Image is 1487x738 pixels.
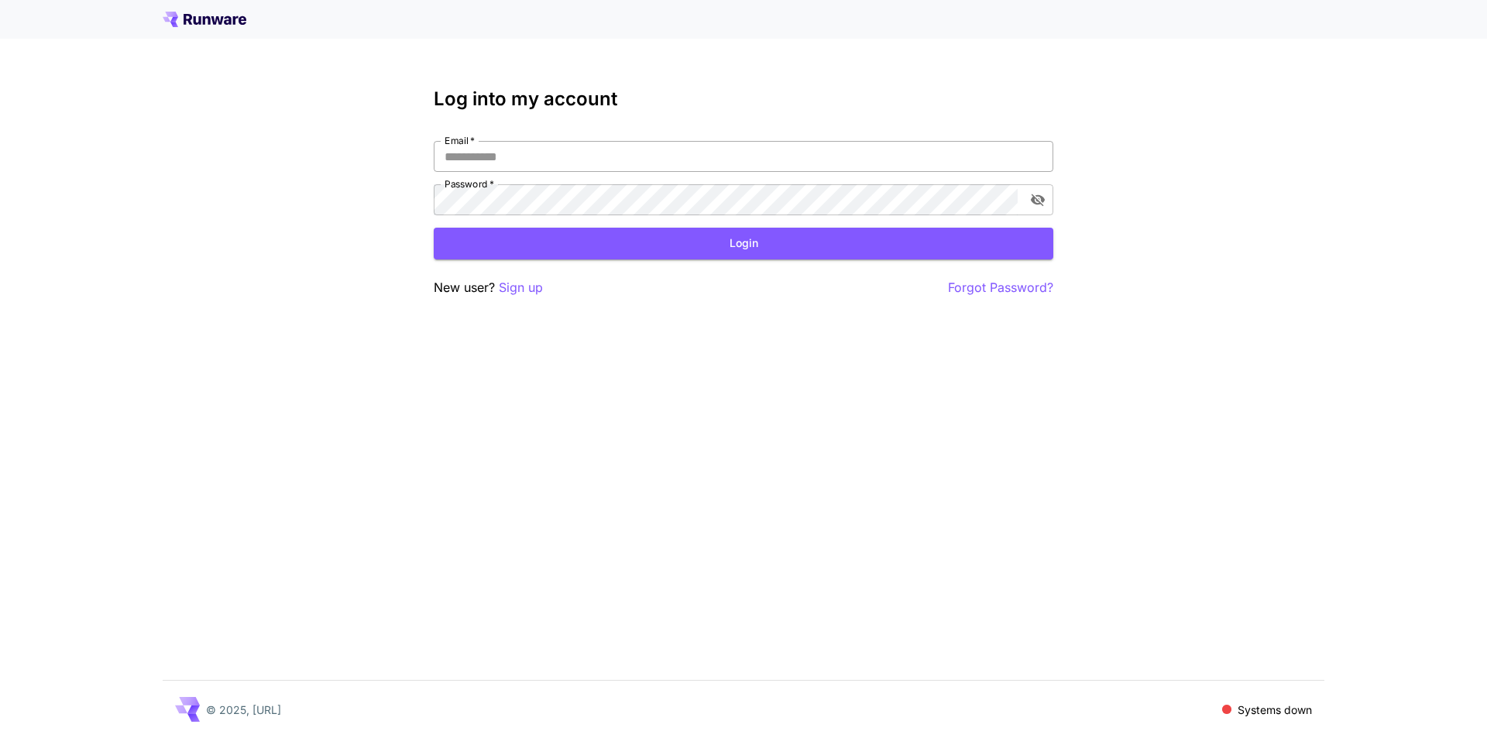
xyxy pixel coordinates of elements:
label: Email [445,134,475,147]
button: toggle password visibility [1024,186,1052,214]
p: © 2025, [URL] [206,702,281,718]
p: New user? [434,278,543,297]
button: Sign up [499,278,543,297]
p: Systems down [1238,702,1312,718]
button: Forgot Password? [948,278,1053,297]
h3: Log into my account [434,88,1053,110]
label: Password [445,177,494,191]
button: Login [434,228,1053,259]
